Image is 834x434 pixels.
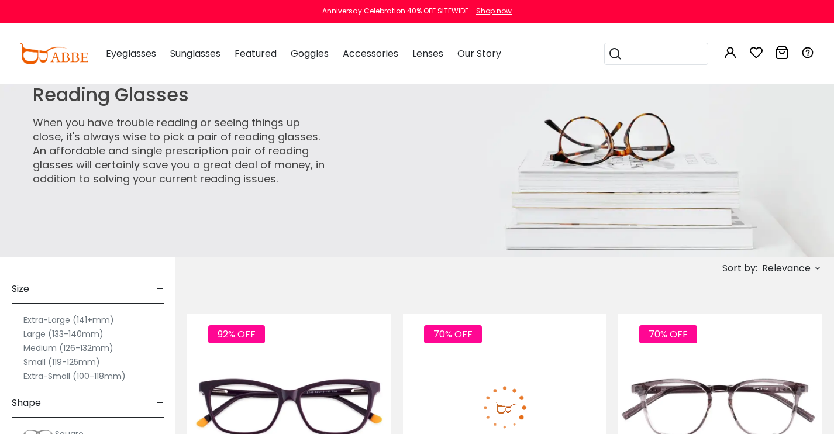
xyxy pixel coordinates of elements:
a: Shop now [470,6,512,16]
span: Featured [235,47,277,60]
div: Shop now [476,6,512,16]
span: Goggles [291,47,329,60]
span: 92% OFF [208,325,265,343]
span: 70% OFF [639,325,697,343]
span: Eyeglasses [106,47,156,60]
div: Anniversay Celebration 40% OFF SITEWIDE [322,6,468,16]
label: Medium (126-132mm) [23,341,113,355]
label: Extra-Large (141+mm) [23,313,114,327]
span: 70% OFF [424,325,482,343]
span: Accessories [343,47,398,60]
span: Our Story [457,47,501,60]
p: When you have trouble reading or seeing things up close, it's always wise to pick a pair of readi... [33,116,329,186]
label: Small (119-125mm) [23,355,100,369]
span: Sunglasses [170,47,220,60]
span: Relevance [762,258,811,279]
label: Large (133-140mm) [23,327,104,341]
span: - [156,389,164,417]
span: Lenses [412,47,443,60]
label: Extra-Small (100-118mm) [23,369,126,383]
span: Shape [12,389,41,417]
span: Sort by: [722,261,757,275]
img: abbeglasses.com [19,43,88,64]
h1: Reading Glasses [33,84,329,106]
span: Size [12,275,29,303]
span: - [156,275,164,303]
